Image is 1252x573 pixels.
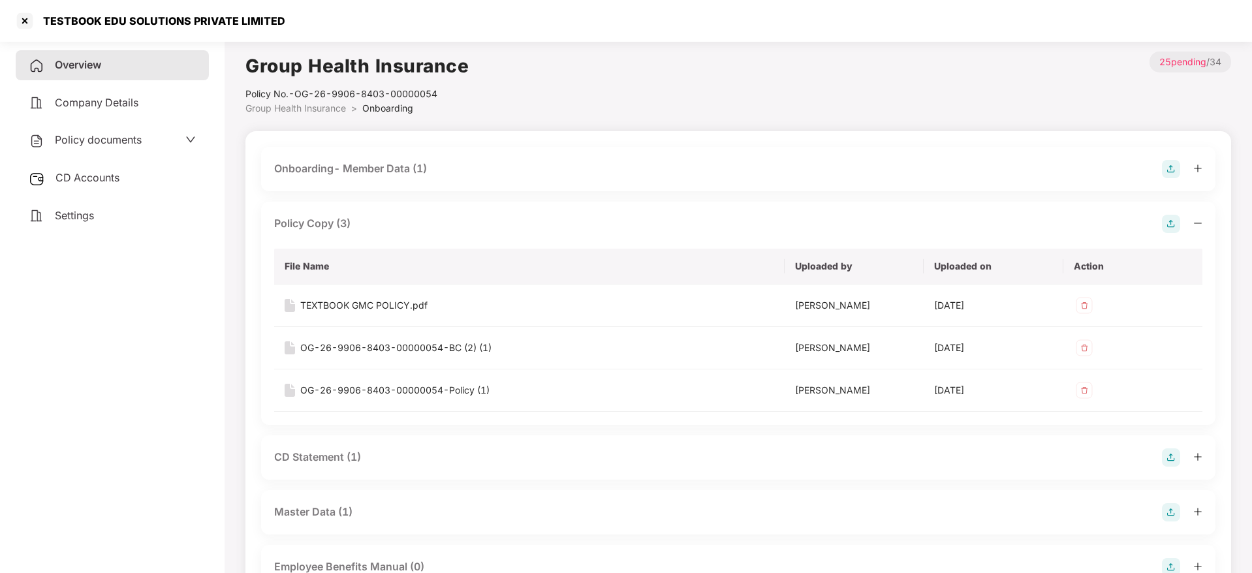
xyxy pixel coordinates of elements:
img: svg+xml;base64,PHN2ZyB4bWxucz0iaHR0cDovL3d3dy53My5vcmcvMjAwMC9zdmciIHdpZHRoPSIzMiIgaGVpZ2h0PSIzMi... [1074,380,1095,401]
div: [PERSON_NAME] [795,298,913,313]
span: Onboarding [362,102,413,114]
img: svg+xml;base64,PHN2ZyB4bWxucz0iaHR0cDovL3d3dy53My5vcmcvMjAwMC9zdmciIHdpZHRoPSIyOCIgaGVpZ2h0PSIyOC... [1162,448,1180,467]
span: Policy documents [55,133,142,146]
span: plus [1193,452,1202,461]
div: [DATE] [934,383,1052,397]
th: Uploaded on [924,249,1063,285]
img: svg+xml;base64,PHN2ZyB4bWxucz0iaHR0cDovL3d3dy53My5vcmcvMjAwMC9zdmciIHdpZHRoPSIyOCIgaGVpZ2h0PSIyOC... [1162,503,1180,521]
div: Policy Copy (3) [274,215,351,232]
div: OG-26-9906-8403-00000054-Policy (1) [300,383,490,397]
div: OG-26-9906-8403-00000054-BC (2) (1) [300,341,492,355]
span: Company Details [55,96,138,109]
div: Master Data (1) [274,504,352,520]
span: down [185,134,196,145]
span: plus [1193,562,1202,571]
img: svg+xml;base64,PHN2ZyB4bWxucz0iaHR0cDovL3d3dy53My5vcmcvMjAwMC9zdmciIHdpZHRoPSIxNiIgaGVpZ2h0PSIyMC... [285,299,295,312]
img: svg+xml;base64,PHN2ZyB4bWxucz0iaHR0cDovL3d3dy53My5vcmcvMjAwMC9zdmciIHdpZHRoPSIyNCIgaGVpZ2h0PSIyNC... [29,58,44,74]
img: svg+xml;base64,PHN2ZyB4bWxucz0iaHR0cDovL3d3dy53My5vcmcvMjAwMC9zdmciIHdpZHRoPSIyNCIgaGVpZ2h0PSIyNC... [29,95,44,111]
th: Uploaded by [785,249,924,285]
div: TEXTBOOK GMC POLICY.pdf [300,298,428,313]
div: [PERSON_NAME] [795,341,913,355]
img: svg+xml;base64,PHN2ZyB3aWR0aD0iMjUiIGhlaWdodD0iMjQiIHZpZXdCb3g9IjAgMCAyNSAyNCIgZmlsbD0ibm9uZSIgeG... [29,171,45,187]
span: Overview [55,58,101,71]
img: svg+xml;base64,PHN2ZyB4bWxucz0iaHR0cDovL3d3dy53My5vcmcvMjAwMC9zdmciIHdpZHRoPSIyNCIgaGVpZ2h0PSIyNC... [29,208,44,224]
div: Policy No.- OG-26-9906-8403-00000054 [245,87,469,101]
span: plus [1193,164,1202,173]
th: File Name [274,249,785,285]
h1: Group Health Insurance [245,52,469,80]
span: Settings [55,209,94,222]
img: svg+xml;base64,PHN2ZyB4bWxucz0iaHR0cDovL3d3dy53My5vcmcvMjAwMC9zdmciIHdpZHRoPSIyOCIgaGVpZ2h0PSIyOC... [1162,215,1180,233]
th: Action [1063,249,1202,285]
div: [PERSON_NAME] [795,383,913,397]
span: plus [1193,507,1202,516]
span: CD Accounts [55,171,119,184]
img: svg+xml;base64,PHN2ZyB4bWxucz0iaHR0cDovL3d3dy53My5vcmcvMjAwMC9zdmciIHdpZHRoPSIxNiIgaGVpZ2h0PSIyMC... [285,341,295,354]
img: svg+xml;base64,PHN2ZyB4bWxucz0iaHR0cDovL3d3dy53My5vcmcvMjAwMC9zdmciIHdpZHRoPSIyOCIgaGVpZ2h0PSIyOC... [1162,160,1180,178]
span: 25 pending [1159,56,1206,67]
img: svg+xml;base64,PHN2ZyB4bWxucz0iaHR0cDovL3d3dy53My5vcmcvMjAwMC9zdmciIHdpZHRoPSIzMiIgaGVpZ2h0PSIzMi... [1074,337,1095,358]
div: TESTBOOK EDU SOLUTIONS PRIVATE LIMITED [35,14,285,27]
img: svg+xml;base64,PHN2ZyB4bWxucz0iaHR0cDovL3d3dy53My5vcmcvMjAwMC9zdmciIHdpZHRoPSIzMiIgaGVpZ2h0PSIzMi... [1074,295,1095,316]
span: minus [1193,219,1202,228]
img: svg+xml;base64,PHN2ZyB4bWxucz0iaHR0cDovL3d3dy53My5vcmcvMjAwMC9zdmciIHdpZHRoPSIyNCIgaGVpZ2h0PSIyNC... [29,133,44,149]
span: Group Health Insurance [245,102,346,114]
div: [DATE] [934,341,1052,355]
img: svg+xml;base64,PHN2ZyB4bWxucz0iaHR0cDovL3d3dy53My5vcmcvMjAwMC9zdmciIHdpZHRoPSIxNiIgaGVpZ2h0PSIyMC... [285,384,295,397]
span: > [351,102,357,114]
div: CD Statement (1) [274,449,361,465]
div: [DATE] [934,298,1052,313]
p: / 34 [1150,52,1231,72]
div: Onboarding- Member Data (1) [274,161,427,177]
